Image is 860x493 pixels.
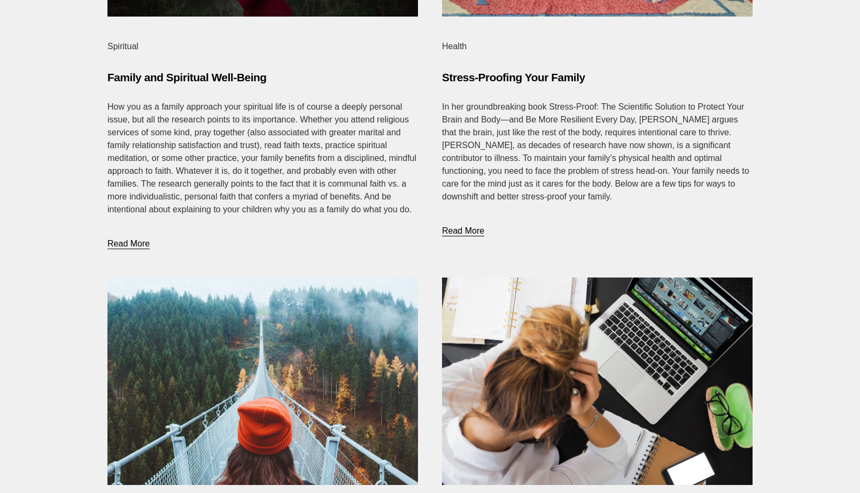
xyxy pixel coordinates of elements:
[106,276,420,486] img: Find Your Purpose, Improve Your Health
[442,101,753,203] p: In her groundbreaking book Stress-Proof: The Scientific Solution to Protect Your Brain and Body—a...
[442,203,484,238] a: Read More
[107,42,138,51] a: Spiritual
[107,71,267,83] a: Family and Spiritual Well-Being
[107,216,150,251] a: Read More
[442,42,467,51] a: Health
[107,101,418,216] p: How you as a family approach your spiritual life is of course a deeply personal issue, but all th...
[440,276,754,486] img: Six Steps to Create and Manage a Family Budget
[442,71,585,83] a: Stress-Proofing Your Family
